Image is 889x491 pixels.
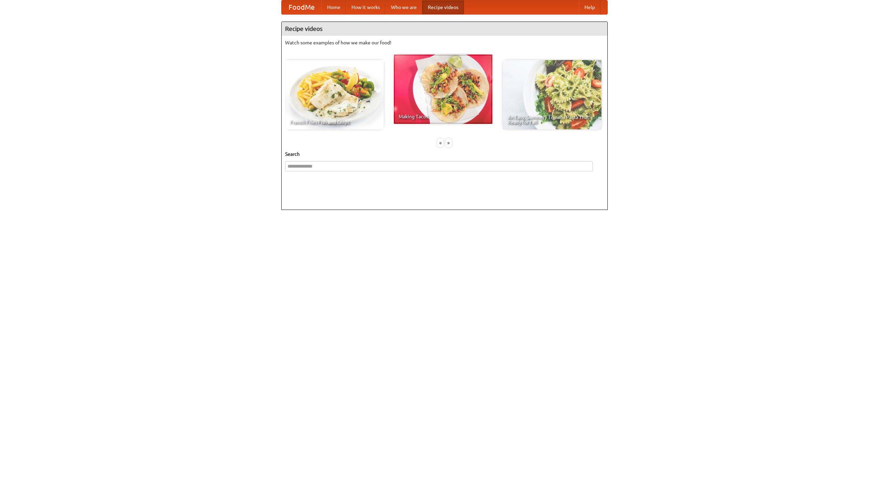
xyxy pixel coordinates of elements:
[437,138,443,147] div: «
[503,60,601,129] a: An Easy, Summery Tomato Pasta That's Ready for Fall
[322,0,346,14] a: Home
[508,115,597,125] span: An Easy, Summery Tomato Pasta That's Ready for Fall
[282,22,607,36] h4: Recipe videos
[285,39,604,46] p: Watch some examples of how we make our food!
[579,0,600,14] a: Help
[285,151,604,158] h5: Search
[346,0,385,14] a: How it works
[446,138,452,147] div: »
[285,60,384,129] a: French Fries Fish and Chips
[394,54,492,124] a: Making Tacos
[422,0,464,14] a: Recipe videos
[282,0,322,14] a: FoodMe
[385,0,422,14] a: Who we are
[290,120,379,125] span: French Fries Fish and Chips
[399,114,488,119] span: Making Tacos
